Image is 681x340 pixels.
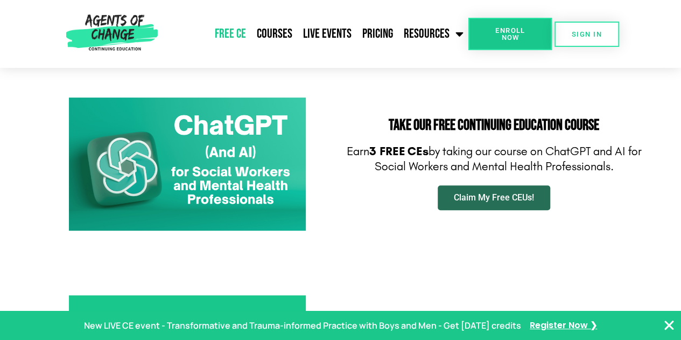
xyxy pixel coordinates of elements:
span: Enroll Now [486,27,535,41]
b: 3 FREE CEs [369,144,429,158]
a: Claim My Free CEUs! [438,185,550,210]
button: Close Banner [663,319,676,332]
a: SIGN IN [554,22,619,47]
span: SIGN IN [572,31,602,38]
p: New LIVE CE event - Transformative and Trauma-informed Practice with Boys and Men - Get [DATE] cr... [84,318,521,334]
a: Resources [398,20,468,47]
a: Live Events [298,20,357,47]
a: Register Now ❯ [530,318,597,334]
a: Courses [251,20,298,47]
h2: Take Our FREE Continuing Education Course [346,118,642,133]
a: Free CE [209,20,251,47]
nav: Menu [162,20,468,47]
a: Enroll Now [468,18,552,50]
a: Pricing [357,20,398,47]
p: Earn by taking our course on ChatGPT and AI for Social Workers and Mental Health Professionals. [346,144,642,175]
span: Claim My Free CEUs! [454,193,534,202]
